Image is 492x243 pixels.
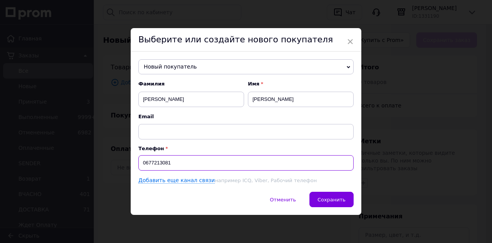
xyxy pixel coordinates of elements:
[138,80,244,87] span: Фамилия
[347,35,354,48] span: ×
[270,197,296,203] span: Отменить
[138,113,354,120] span: Email
[262,192,304,207] button: Отменить
[248,80,354,87] span: Имя
[131,28,361,52] div: Выберите или создайте нового покупателя
[248,92,354,107] input: Например: Иван
[215,178,317,183] span: например ICQ, Viber, Рабочий телефон
[138,92,244,107] input: Например: Иванов
[138,146,354,151] p: Телефон
[309,192,354,207] button: Сохранить
[138,177,215,184] a: Добавить еще канал связи
[138,59,354,75] span: Новый покупатель
[138,155,354,171] input: +38 096 0000000
[317,197,346,203] span: Сохранить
